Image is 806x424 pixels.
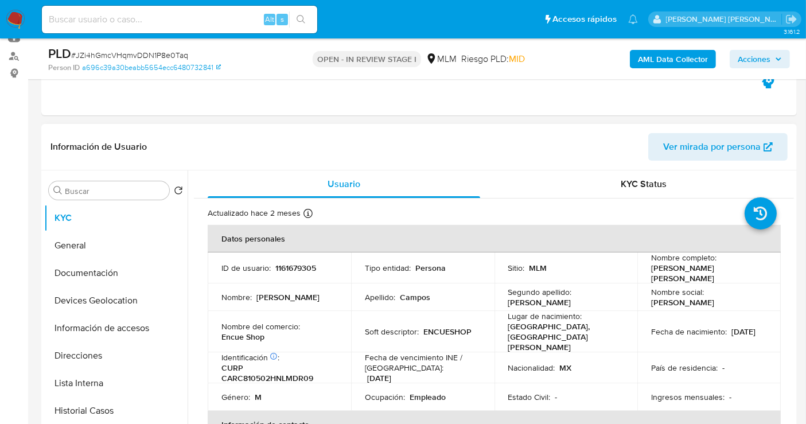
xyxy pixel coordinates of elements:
p: Campos [400,292,430,302]
button: Direcciones [44,342,188,369]
p: ENCUESHOP [423,326,472,337]
b: Person ID [48,63,80,73]
p: Persona [415,263,446,273]
span: Acciones [738,50,770,68]
button: KYC [44,204,188,232]
span: Riesgo PLD: [461,53,525,65]
input: Buscar [65,186,165,196]
p: Nacionalidad : [508,363,555,373]
p: - [555,392,558,402]
p: Nombre del comercio : [221,321,300,332]
button: Volver al orden por defecto [174,186,183,199]
p: [GEOGRAPHIC_DATA], [GEOGRAPHIC_DATA][PERSON_NAME] [508,321,620,352]
p: Segundo apellido : [508,287,572,297]
button: search-icon [289,11,313,28]
p: nancy.sanchezgarcia@mercadolibre.com.mx [666,14,782,25]
b: AML Data Collector [638,50,708,68]
span: Accesos rápidos [552,13,617,25]
div: MLM [426,53,457,65]
p: Soft descriptor : [365,326,419,337]
span: MID [509,52,525,65]
p: [DATE] [367,373,391,383]
p: Lugar de nacimiento : [508,311,582,321]
button: Documentación [44,259,188,287]
p: - [729,392,731,402]
p: Ocupación : [365,392,405,402]
p: [PERSON_NAME] [651,297,714,308]
p: Género : [221,392,250,402]
p: - [722,363,725,373]
button: Buscar [53,186,63,195]
p: País de residencia : [651,363,718,373]
p: [DATE] [731,326,756,337]
span: 3.161.2 [784,27,800,36]
p: MX [560,363,572,373]
p: Ingresos mensuales : [651,392,725,402]
button: Devices Geolocation [44,287,188,314]
span: # JZi4hGmcVHqmvDDN1P8e0Taq [71,49,188,61]
button: General [44,232,188,259]
span: Ver mirada por persona [663,133,761,161]
p: Fecha de nacimiento : [651,326,727,337]
input: Buscar usuario o caso... [42,12,317,27]
p: Nombre : [221,292,252,302]
p: ID de usuario : [221,263,271,273]
span: KYC Status [621,177,667,190]
span: Usuario [328,177,360,190]
p: Nombre completo : [651,252,717,263]
p: Actualizado hace 2 meses [208,208,301,219]
a: Salir [785,13,797,25]
p: Tipo entidad : [365,263,411,273]
a: a696c39a30beabb5654ecc6480732841 [82,63,221,73]
b: PLD [48,44,71,63]
p: MLM [529,263,547,273]
p: M [255,392,262,402]
p: CURP CARC810502HNLMDR09 [221,363,333,383]
h1: Información de Usuario [50,141,147,153]
span: s [281,14,284,25]
span: Alt [265,14,274,25]
p: 1161679305 [275,263,316,273]
th: Datos personales [208,225,781,252]
p: Identificación : [221,352,279,363]
p: Sitio : [508,263,525,273]
p: Encue Shop [221,332,264,342]
button: Ver mirada por persona [648,133,788,161]
p: OPEN - IN REVIEW STAGE I [313,51,421,67]
button: Información de accesos [44,314,188,342]
p: Apellido : [365,292,395,302]
p: [PERSON_NAME] [508,297,571,308]
button: Lista Interna [44,369,188,397]
p: Fecha de vencimiento INE / [GEOGRAPHIC_DATA] : [365,352,481,373]
a: Notificaciones [628,14,638,24]
p: Empleado [410,392,446,402]
p: [PERSON_NAME] [PERSON_NAME] [651,263,762,283]
p: [PERSON_NAME] [256,292,320,302]
p: Nombre social : [651,287,704,297]
button: Acciones [730,50,790,68]
button: AML Data Collector [630,50,716,68]
p: Estado Civil : [508,392,551,402]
